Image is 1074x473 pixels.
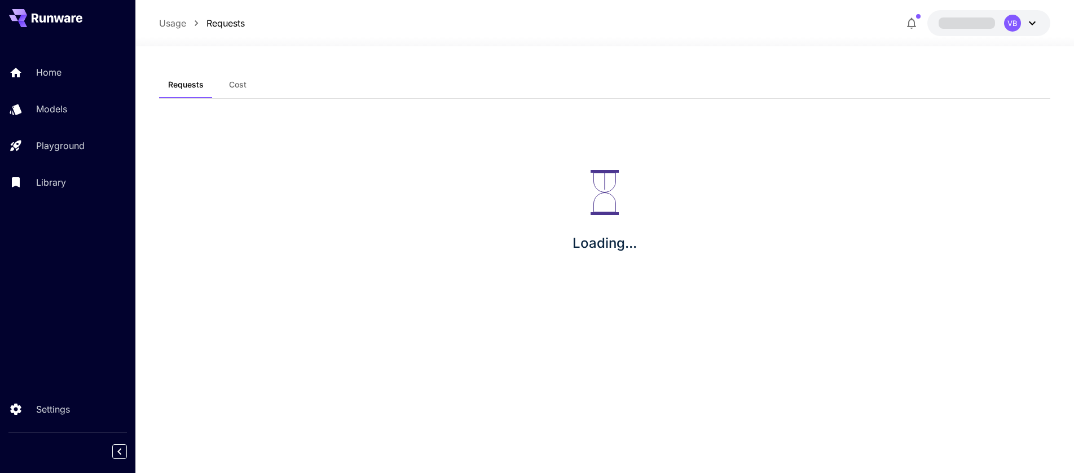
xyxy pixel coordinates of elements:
p: Settings [36,402,70,416]
nav: breadcrumb [159,16,245,30]
p: Loading... [573,233,637,253]
div: Collapse sidebar [121,441,135,462]
span: Cost [229,80,247,90]
button: VB [927,10,1050,36]
a: Usage [159,16,186,30]
span: Requests [168,80,204,90]
button: Collapse sidebar [112,444,127,459]
p: Home [36,65,61,79]
div: VB [1004,15,1021,32]
a: Requests [206,16,245,30]
p: Library [36,176,66,189]
p: Playground [36,139,85,152]
p: Models [36,102,67,116]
